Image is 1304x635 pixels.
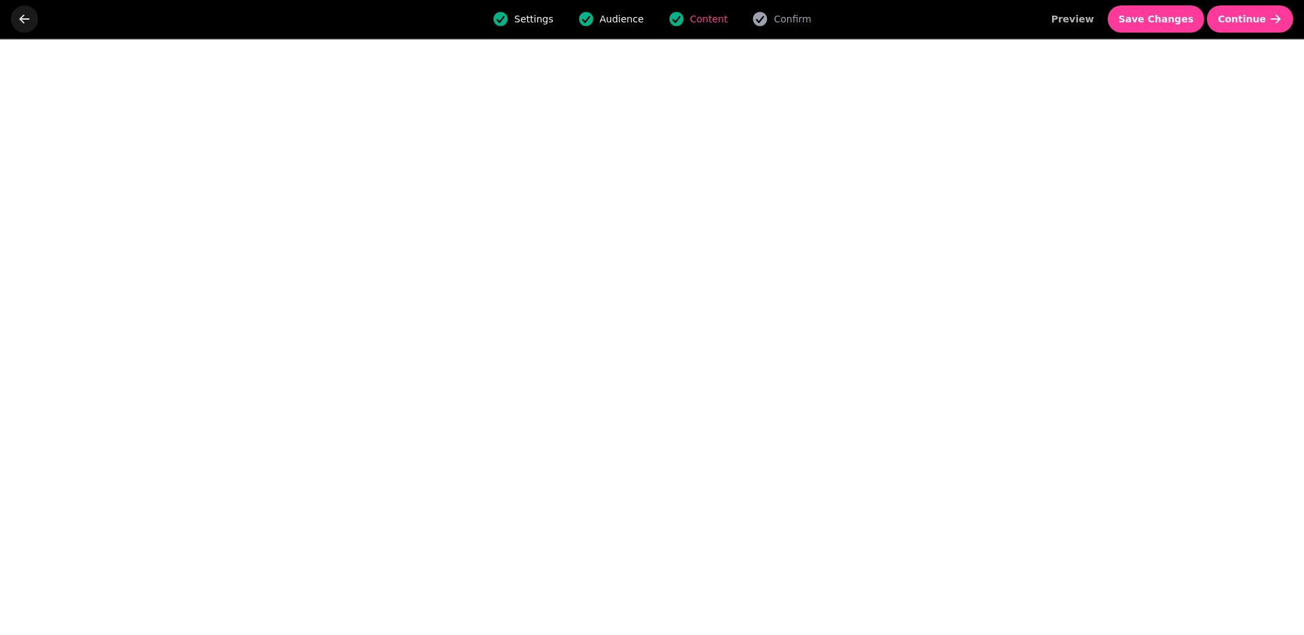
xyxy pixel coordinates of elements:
button: go back [11,5,38,33]
button: Save Changes [1108,5,1205,33]
span: Preview [1051,14,1094,24]
button: Continue [1207,5,1293,33]
span: Settings [514,12,553,26]
span: Save Changes [1119,14,1194,24]
span: Audience [600,12,644,26]
span: Continue [1218,14,1266,24]
span: Content [690,12,728,26]
button: Preview [1040,5,1105,33]
span: Confirm [774,12,811,26]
